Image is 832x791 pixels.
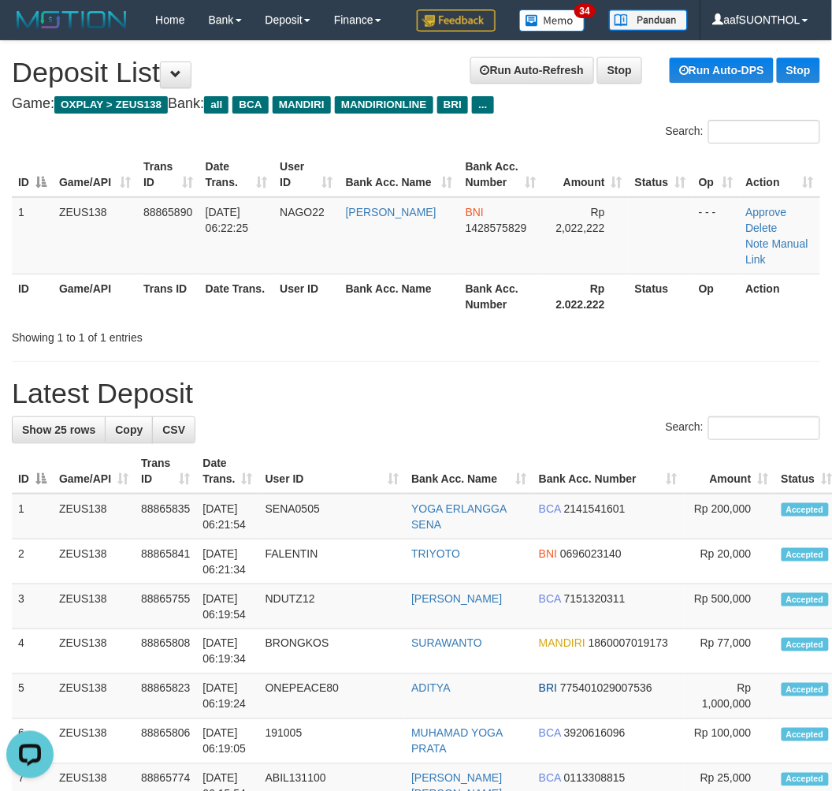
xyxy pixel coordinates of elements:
[143,206,192,218] span: 88865890
[405,449,533,494] th: Bank Acc. Name: activate to sort column ascending
[12,8,132,32] img: MOTION_logo.png
[232,96,268,114] span: BCA
[466,206,484,218] span: BNI
[684,629,775,674] td: Rp 77,000
[12,378,820,409] h1: Latest Deposit
[459,274,543,319] th: Bank Acc. Number
[346,206,436,218] a: [PERSON_NAME]
[684,584,775,629] td: Rp 500,000
[12,323,335,345] div: Showing 1 to 1 of 1 entries
[597,57,642,84] a: Stop
[564,592,626,605] span: Copy 7151320311 to clipboard
[459,152,543,197] th: Bank Acc. Number: activate to sort column ascending
[204,96,228,114] span: all
[539,547,557,560] span: BNI
[12,584,53,629] td: 3
[206,206,249,234] span: [DATE] 06:22:25
[12,57,820,88] h1: Deposit List
[135,584,196,629] td: 88865755
[539,772,561,785] span: BCA
[259,449,406,494] th: User ID: activate to sort column ascending
[693,152,740,197] th: Op: activate to sort column ascending
[53,449,135,494] th: Game/API: activate to sort column ascending
[22,423,95,436] span: Show 25 rows
[684,494,775,539] td: Rp 200,000
[556,206,605,234] span: Rp 2,022,222
[782,728,829,741] span: Accepted
[629,152,693,197] th: Status: activate to sort column ascending
[199,152,273,197] th: Date Trans.: activate to sort column ascending
[12,96,820,112] h4: Game: Bank:
[196,584,258,629] td: [DATE] 06:19:54
[53,584,135,629] td: ZEUS138
[746,222,778,234] a: Delete
[670,58,774,83] a: Run Auto-DPS
[259,539,406,584] td: FALENTIN
[105,416,153,443] a: Copy
[273,152,339,197] th: User ID: activate to sort column ascending
[539,727,561,740] span: BCA
[53,629,135,674] td: ZEUS138
[12,152,53,197] th: ID: activate to sort column descending
[746,206,787,218] a: Approve
[708,120,820,144] input: Search:
[411,592,502,605] a: [PERSON_NAME]
[53,494,135,539] td: ZEUS138
[684,719,775,764] td: Rp 100,000
[740,152,820,197] th: Action: activate to sort column ascending
[259,494,406,539] td: SENA0505
[472,96,493,114] span: ...
[53,719,135,764] td: ZEUS138
[53,197,137,274] td: ZEUS138
[196,674,258,719] td: [DATE] 06:19:24
[411,547,460,560] a: TRIYOTO
[539,637,585,650] span: MANDIRI
[259,719,406,764] td: 191005
[53,539,135,584] td: ZEUS138
[777,58,820,83] a: Stop
[137,274,199,319] th: Trans ID
[539,502,561,515] span: BCA
[12,274,53,319] th: ID
[273,274,339,319] th: User ID
[196,629,258,674] td: [DATE] 06:19:34
[53,274,137,319] th: Game/API
[519,9,585,32] img: Button%20Memo.svg
[609,9,688,31] img: panduan.png
[196,719,258,764] td: [DATE] 06:19:05
[629,274,693,319] th: Status
[437,96,468,114] span: BRI
[411,727,503,756] a: MUHAMAD YOGA PRATA
[782,593,829,606] span: Accepted
[199,274,273,319] th: Date Trans.
[115,423,143,436] span: Copy
[740,274,820,319] th: Action
[782,548,829,562] span: Accepted
[574,4,596,18] span: 34
[135,719,196,764] td: 88865806
[542,274,629,319] th: Rp 2.022.222
[470,57,594,84] a: Run Auto-Refresh
[12,494,53,539] td: 1
[564,502,626,515] span: Copy 2141541601 to clipboard
[411,637,482,650] a: SURAWANTO
[196,539,258,584] td: [DATE] 06:21:34
[684,539,775,584] td: Rp 20,000
[782,638,829,651] span: Accepted
[542,152,629,197] th: Amount: activate to sort column ascending
[340,274,459,319] th: Bank Acc. Name
[53,674,135,719] td: ZEUS138
[746,237,808,266] a: Manual Link
[533,449,684,494] th: Bank Acc. Number: activate to sort column ascending
[137,152,199,197] th: Trans ID: activate to sort column ascending
[152,416,195,443] a: CSV
[12,629,53,674] td: 4
[12,674,53,719] td: 5
[666,120,820,144] label: Search:
[135,449,196,494] th: Trans ID: activate to sort column ascending
[6,6,54,54] button: Open LiveChat chat widget
[666,416,820,440] label: Search:
[746,237,770,250] a: Note
[259,584,406,629] td: NDUTZ12
[12,449,53,494] th: ID: activate to sort column descending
